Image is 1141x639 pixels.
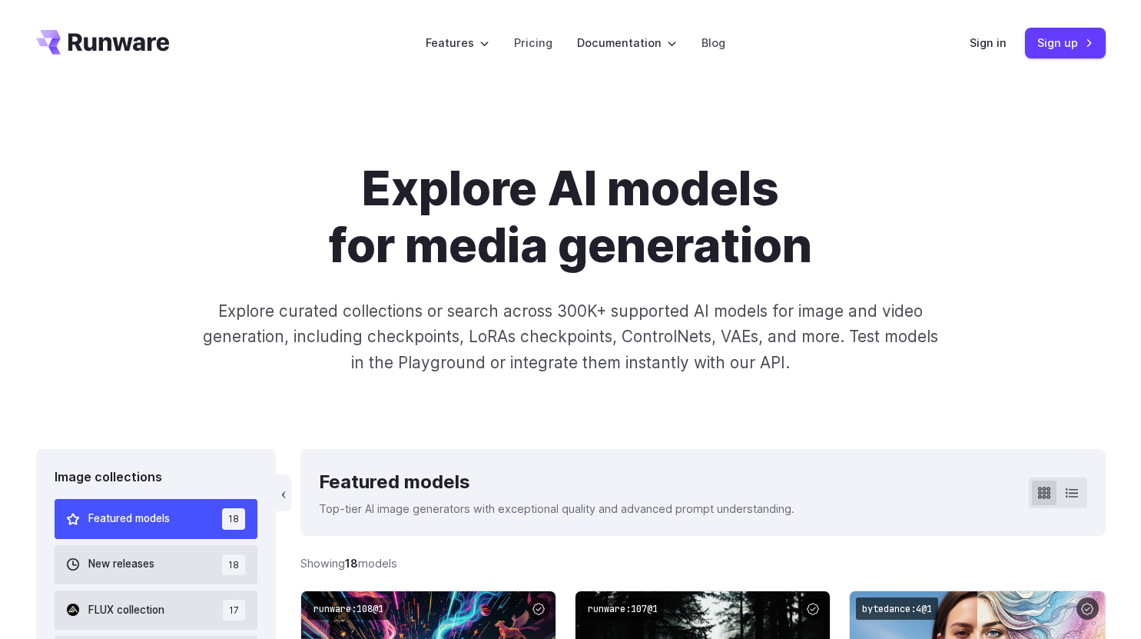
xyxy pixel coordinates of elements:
[970,34,1007,52] a: Sign in
[426,34,489,52] label: Features
[276,474,291,511] button: ‹
[319,500,794,518] p: Top-tier AI image generators with exceptional quality and advanced prompt understanding.
[143,160,999,274] h1: Explore AI models for media generation
[319,468,794,497] div: Featured models
[222,508,245,529] span: 18
[55,591,258,630] button: FLUX collection 17
[702,34,725,52] a: Blog
[55,499,258,538] button: Featured models 18
[514,34,552,52] a: Pricing
[307,597,390,620] code: runware:108@1
[582,597,664,620] code: runware:107@1
[1025,28,1106,58] a: Sign up
[88,556,154,573] span: New releases
[55,545,258,584] button: New releases 18
[222,554,245,575] span: 18
[88,602,164,619] span: FLUX collection
[55,468,258,488] div: Image collections
[36,30,170,55] a: Go to /
[196,298,944,375] p: Explore curated collections or search across 300K+ supported AI models for image and video genera...
[577,34,677,52] label: Documentation
[88,511,170,528] span: Featured models
[300,554,397,572] div: Showing models
[345,557,358,570] strong: 18
[223,600,245,621] span: 17
[856,597,938,620] code: bytedance:4@1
